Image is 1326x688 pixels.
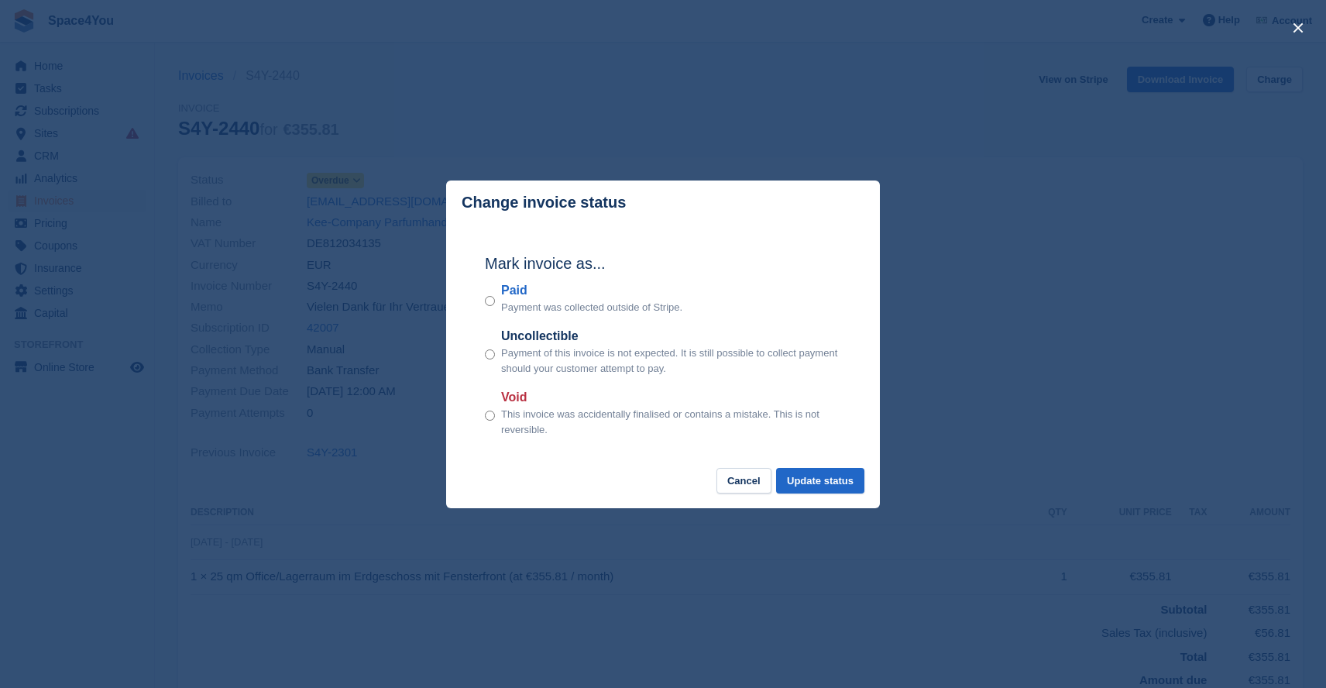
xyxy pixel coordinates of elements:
label: Uncollectible [501,327,841,346]
button: Update status [776,468,864,494]
label: Paid [501,281,682,300]
p: Change invoice status [462,194,626,212]
p: Payment of this invoice is not expected. It is still possible to collect payment should your cust... [501,346,841,376]
button: Cancel [716,468,771,494]
p: This invoice was accidentally finalised or contains a mistake. This is not reversible. [501,407,841,437]
h2: Mark invoice as... [485,252,841,275]
button: close [1286,15,1311,40]
label: Void [501,388,841,407]
p: Payment was collected outside of Stripe. [501,300,682,315]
